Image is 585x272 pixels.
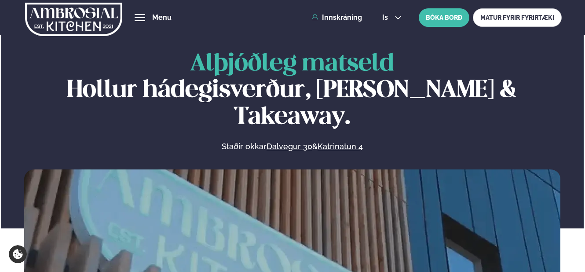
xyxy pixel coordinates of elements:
[9,245,27,263] a: Cookie settings
[267,141,312,152] a: Dalvegur 30
[190,53,394,76] span: Alþjóðleg matseld
[135,12,145,23] button: hamburger
[25,1,122,37] img: logo
[318,141,363,152] a: Katrinatun 4
[382,14,391,21] span: is
[24,51,560,131] h1: Hollur hádegisverður, [PERSON_NAME] & Takeaway.
[419,8,469,27] button: BÓKA BORÐ
[375,14,408,21] button: is
[473,8,562,27] a: MATUR FYRIR FYRIRTÆKI
[126,141,458,152] p: Staðir okkar &
[311,14,362,22] a: Innskráning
